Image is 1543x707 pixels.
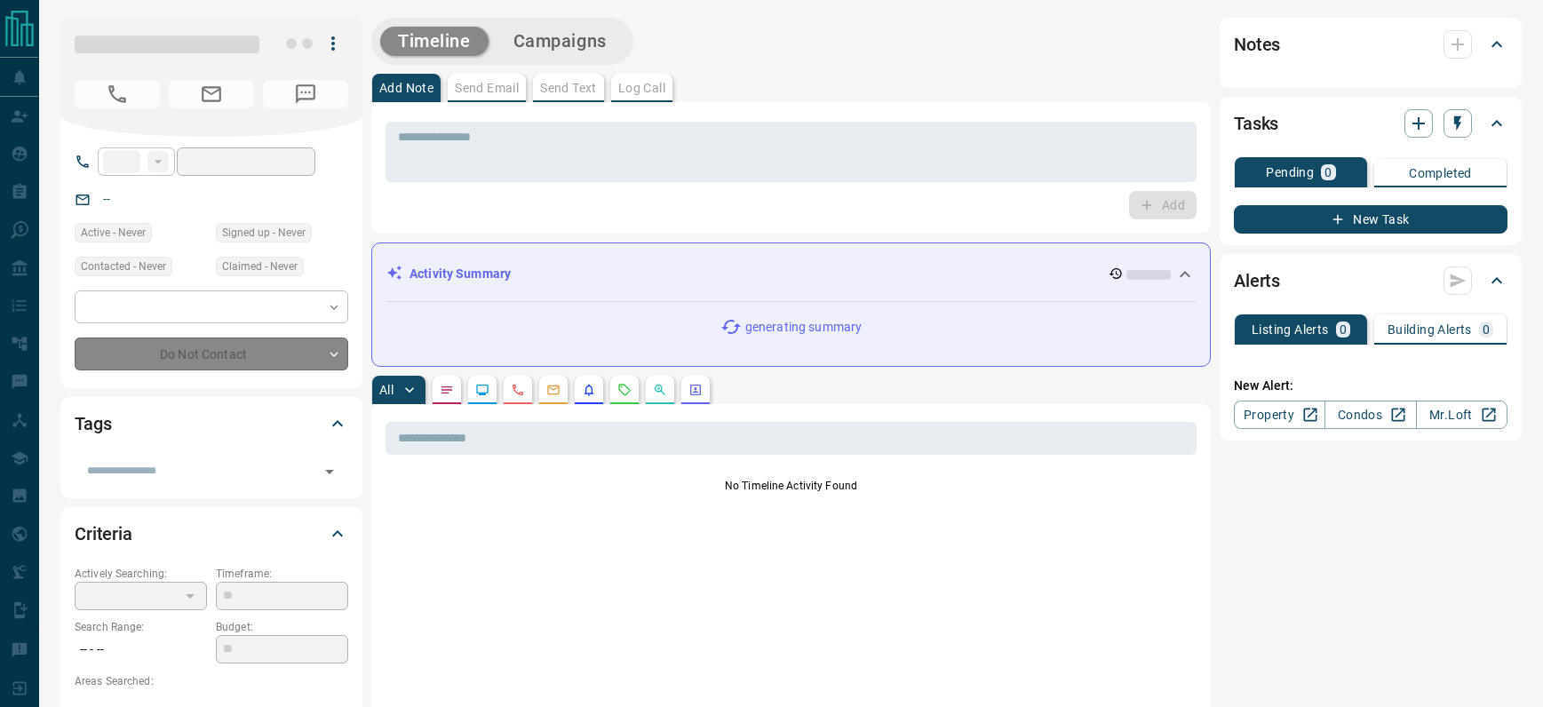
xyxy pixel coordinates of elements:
[75,80,160,108] span: No Number
[1340,323,1347,336] p: 0
[1324,401,1416,429] a: Condos
[1252,323,1329,336] p: Listing Alerts
[1234,266,1280,295] h2: Alerts
[1234,377,1507,395] p: New Alert:
[75,520,132,548] h2: Criteria
[379,384,394,396] p: All
[1234,30,1280,59] h2: Notes
[1234,102,1507,145] div: Tasks
[440,383,454,397] svg: Notes
[511,383,525,397] svg: Calls
[496,27,624,56] button: Campaigns
[81,224,146,242] span: Active - Never
[216,566,348,582] p: Timeframe:
[1483,323,1490,336] p: 0
[1409,167,1472,179] p: Completed
[81,258,166,275] span: Contacted - Never
[582,383,596,397] svg: Listing Alerts
[386,478,1197,494] p: No Timeline Activity Found
[380,27,489,56] button: Timeline
[688,383,703,397] svg: Agent Actions
[216,619,348,635] p: Budget:
[75,635,207,664] p: -- - --
[1234,401,1325,429] a: Property
[222,224,306,242] span: Signed up - Never
[75,409,111,438] h2: Tags
[75,673,348,689] p: Areas Searched:
[1234,205,1507,234] button: New Task
[653,383,667,397] svg: Opportunities
[75,619,207,635] p: Search Range:
[1324,166,1332,179] p: 0
[169,80,254,108] span: No Email
[263,80,348,108] span: No Number
[1266,166,1314,179] p: Pending
[475,383,489,397] svg: Lead Browsing Activity
[75,566,207,582] p: Actively Searching:
[103,192,110,206] a: --
[75,402,348,445] div: Tags
[379,82,433,94] p: Add Note
[410,265,511,283] p: Activity Summary
[1416,401,1507,429] a: Mr.Loft
[75,512,348,555] div: Criteria
[75,338,348,370] div: Do Not Contact
[386,258,1196,290] div: Activity Summary
[1234,23,1507,66] div: Notes
[617,383,632,397] svg: Requests
[745,318,862,337] p: generating summary
[1388,323,1472,336] p: Building Alerts
[317,459,342,484] button: Open
[1234,259,1507,302] div: Alerts
[546,383,561,397] svg: Emails
[222,258,298,275] span: Claimed - Never
[1234,109,1278,138] h2: Tasks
